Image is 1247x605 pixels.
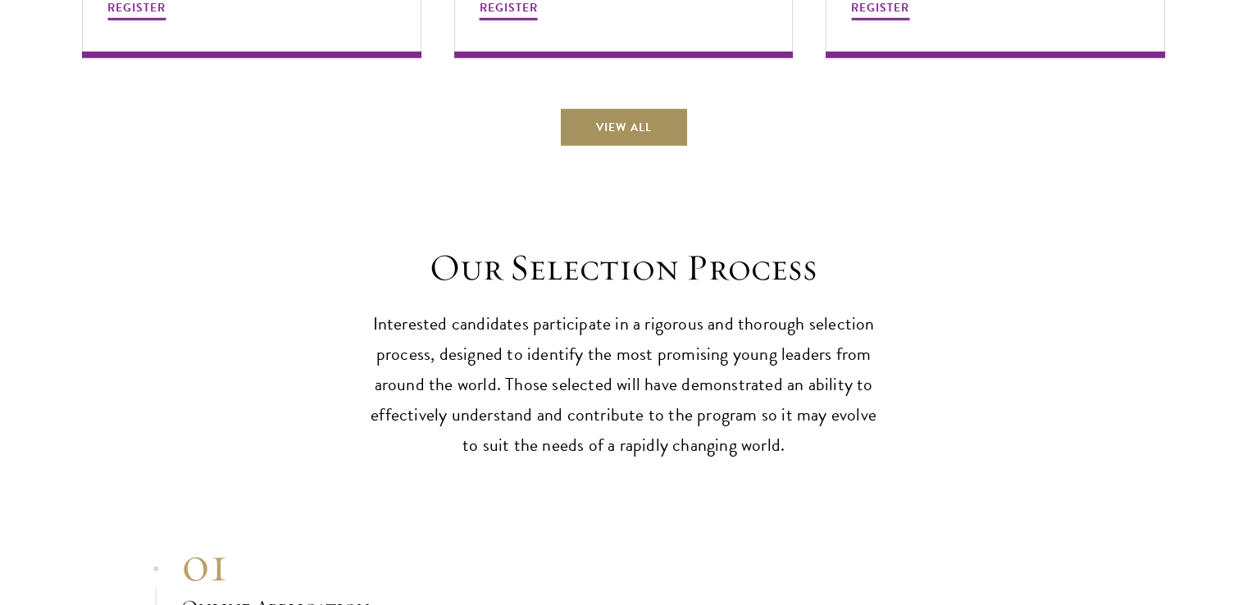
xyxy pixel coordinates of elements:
[559,107,689,147] a: View All
[181,534,599,594] div: 01
[370,245,878,291] h2: Our Selection Process
[370,309,878,461] p: Interested candidates participate in a rigorous and thorough selection process, designed to ident...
